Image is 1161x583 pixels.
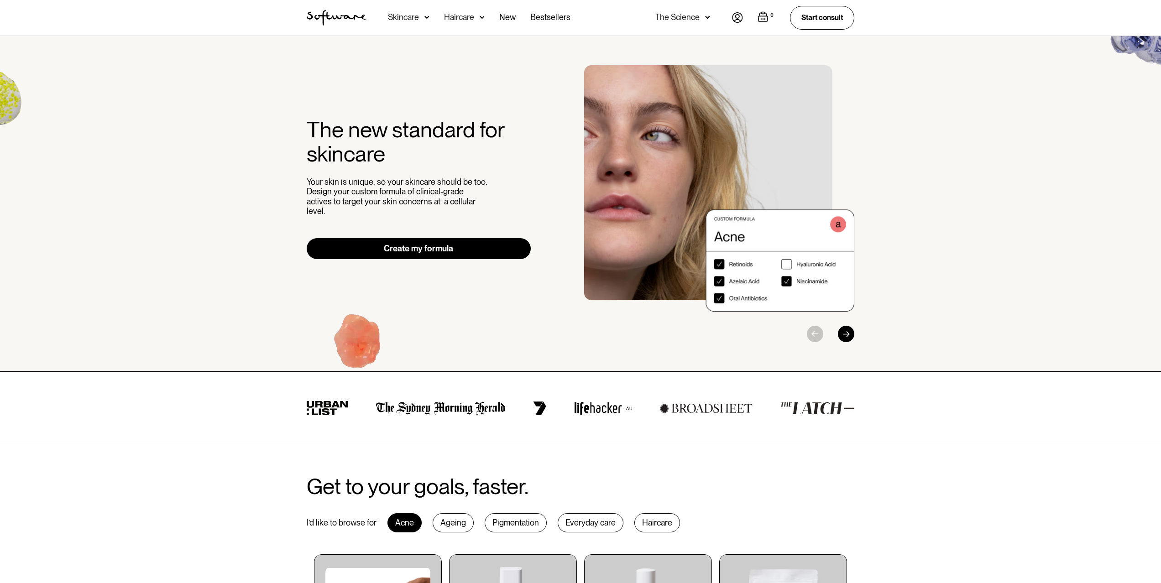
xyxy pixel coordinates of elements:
div: Haircare [634,513,680,532]
img: arrow down [424,13,429,22]
div: Next slide [838,326,854,342]
img: arrow down [705,13,710,22]
div: I’d like to browse for [307,518,377,528]
div: Pigmentation [485,513,547,532]
div: Haircare [444,13,474,22]
a: Create my formula [307,238,531,259]
a: Open cart [758,11,775,24]
a: home [307,10,366,26]
img: broadsheet logo [660,403,753,413]
img: Hydroquinone (skin lightening agent) [302,290,415,402]
div: 1 / 3 [584,65,854,312]
div: Everyday care [558,513,623,532]
a: Start consult [790,6,854,29]
div: 0 [769,11,775,20]
div: Ageing [433,513,474,532]
div: Skincare [388,13,419,22]
img: the Sydney morning herald logo [376,401,505,415]
h2: The new standard for skincare [307,118,531,166]
div: The Science [655,13,700,22]
h2: Get to your goals, faster. [307,474,528,499]
img: the latch logo [780,402,854,415]
img: lifehacker logo [574,401,632,415]
div: Acne [387,513,422,532]
p: Your skin is unique, so your skincare should be too. Design your custom formula of clinical-grade... [307,177,489,216]
img: urban list logo [307,401,348,416]
img: Software Logo [307,10,366,26]
img: arrow down [480,13,485,22]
